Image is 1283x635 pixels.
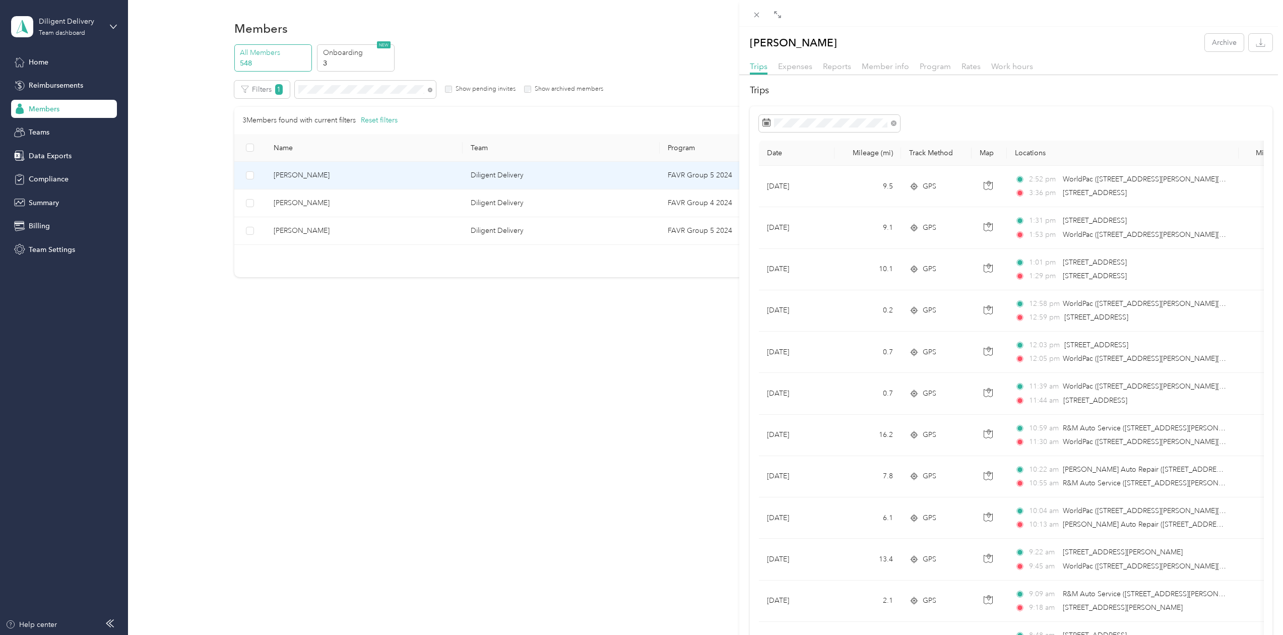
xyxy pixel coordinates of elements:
span: Reports [823,61,851,71]
span: Expenses [778,61,812,71]
span: [STREET_ADDRESS] [1064,313,1128,322]
td: [DATE] [759,290,835,332]
p: [PERSON_NAME] [750,34,837,51]
td: [DATE] [759,249,835,290]
td: [DATE] [759,166,835,207]
th: Mileage (mi) [835,141,901,166]
span: GPS [923,181,936,192]
span: WorldPac ([STREET_ADDRESS][PERSON_NAME][US_STATE]) [1063,562,1256,570]
span: 10:55 am [1029,478,1058,489]
span: 9:18 am [1029,602,1058,613]
th: Track Method [901,141,972,166]
span: [STREET_ADDRESS][PERSON_NAME] [1063,548,1183,556]
span: 2:52 pm [1029,174,1058,185]
span: GPS [923,513,936,524]
td: 0.7 [835,332,901,373]
span: GPS [923,347,936,358]
td: [DATE] [759,415,835,456]
td: [DATE] [759,456,835,497]
span: Program [920,61,951,71]
td: 0.7 [835,373,901,414]
td: 10.1 [835,249,901,290]
span: GPS [923,429,936,440]
span: GPS [923,305,936,316]
span: [STREET_ADDRESS] [1063,396,1127,405]
td: 9.1 [835,207,901,248]
span: [STREET_ADDRESS] [1064,341,1128,349]
span: 1:29 pm [1029,271,1058,282]
span: WorldPac ([STREET_ADDRESS][PERSON_NAME][US_STATE]) [1063,382,1256,391]
span: Trips [750,61,767,71]
span: [STREET_ADDRESS] [1063,216,1127,225]
span: [STREET_ADDRESS] [1063,258,1127,267]
td: [DATE] [759,497,835,539]
iframe: Everlance-gr Chat Button Frame [1227,579,1283,635]
span: 3:36 pm [1029,187,1058,199]
span: WorldPac ([STREET_ADDRESS][PERSON_NAME][US_STATE]) [1063,299,1256,308]
th: Date [759,141,835,166]
span: [STREET_ADDRESS] [1063,188,1127,197]
td: [DATE] [759,207,835,248]
td: 6.1 [835,497,901,539]
th: Map [972,141,1007,166]
span: 12:58 pm [1029,298,1058,309]
span: [PERSON_NAME] Auto Repair ([STREET_ADDRESS][US_STATE]) [1063,520,1265,529]
td: [DATE] [759,373,835,414]
span: 11:39 am [1029,381,1058,392]
td: [DATE] [759,539,835,580]
span: WorldPac ([STREET_ADDRESS][PERSON_NAME][US_STATE]) [1063,506,1256,515]
td: [DATE] [759,332,835,373]
span: WorldPac ([STREET_ADDRESS][PERSON_NAME][US_STATE]) [1063,437,1256,446]
th: Locations [1007,141,1239,166]
span: Rates [961,61,981,71]
span: 12:05 pm [1029,353,1058,364]
span: [PERSON_NAME] Auto Repair ([STREET_ADDRESS][US_STATE]) [1063,465,1265,474]
h2: Trips [750,84,1272,97]
span: 10:04 am [1029,505,1058,517]
span: WorldPac ([STREET_ADDRESS][PERSON_NAME][US_STATE]) [1063,230,1256,239]
span: Work hours [991,61,1033,71]
button: Archive [1205,34,1244,51]
span: 10:22 am [1029,464,1058,475]
span: 11:44 am [1029,395,1059,406]
span: 12:59 pm [1029,312,1060,323]
span: 1:53 pm [1029,229,1058,240]
span: 1:01 pm [1029,257,1058,268]
span: 10:59 am [1029,423,1058,434]
span: [STREET_ADDRESS][PERSON_NAME] [1063,603,1183,612]
td: 7.8 [835,456,901,497]
td: 16.2 [835,415,901,456]
span: GPS [923,554,936,565]
span: 12:03 pm [1029,340,1060,351]
td: [DATE] [759,581,835,622]
span: GPS [923,471,936,482]
span: GPS [923,264,936,275]
span: 11:30 am [1029,436,1058,448]
span: WorldPac ([STREET_ADDRESS][PERSON_NAME][US_STATE]) [1063,354,1256,363]
td: 9.5 [835,166,901,207]
span: GPS [923,595,936,606]
td: 13.4 [835,539,901,580]
span: 9:09 am [1029,589,1058,600]
span: 9:45 am [1029,561,1058,572]
span: 10:13 am [1029,519,1058,530]
span: WorldPac ([STREET_ADDRESS][PERSON_NAME][US_STATE]) [1063,175,1256,183]
span: 9:22 am [1029,547,1058,558]
td: 0.2 [835,290,901,332]
td: 2.1 [835,581,901,622]
span: GPS [923,388,936,399]
span: Member info [862,61,909,71]
span: GPS [923,222,936,233]
span: [STREET_ADDRESS] [1063,272,1127,280]
span: 1:31 pm [1029,215,1058,226]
